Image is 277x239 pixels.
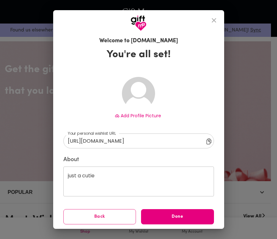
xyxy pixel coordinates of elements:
textarea: just a cutie [68,173,210,191]
span: Back [64,213,136,220]
h6: Welcome to [DOMAIN_NAME] [99,37,178,45]
label: About [63,156,214,164]
h3: You're all set! [107,48,171,61]
img: GiftMe Logo [131,15,146,31]
button: Back [63,209,136,224]
button: Done [141,209,214,224]
button: close [206,13,222,28]
img: Avatar [122,77,155,110]
span: Done [141,213,214,220]
span: Add Profile Picture [121,113,161,119]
